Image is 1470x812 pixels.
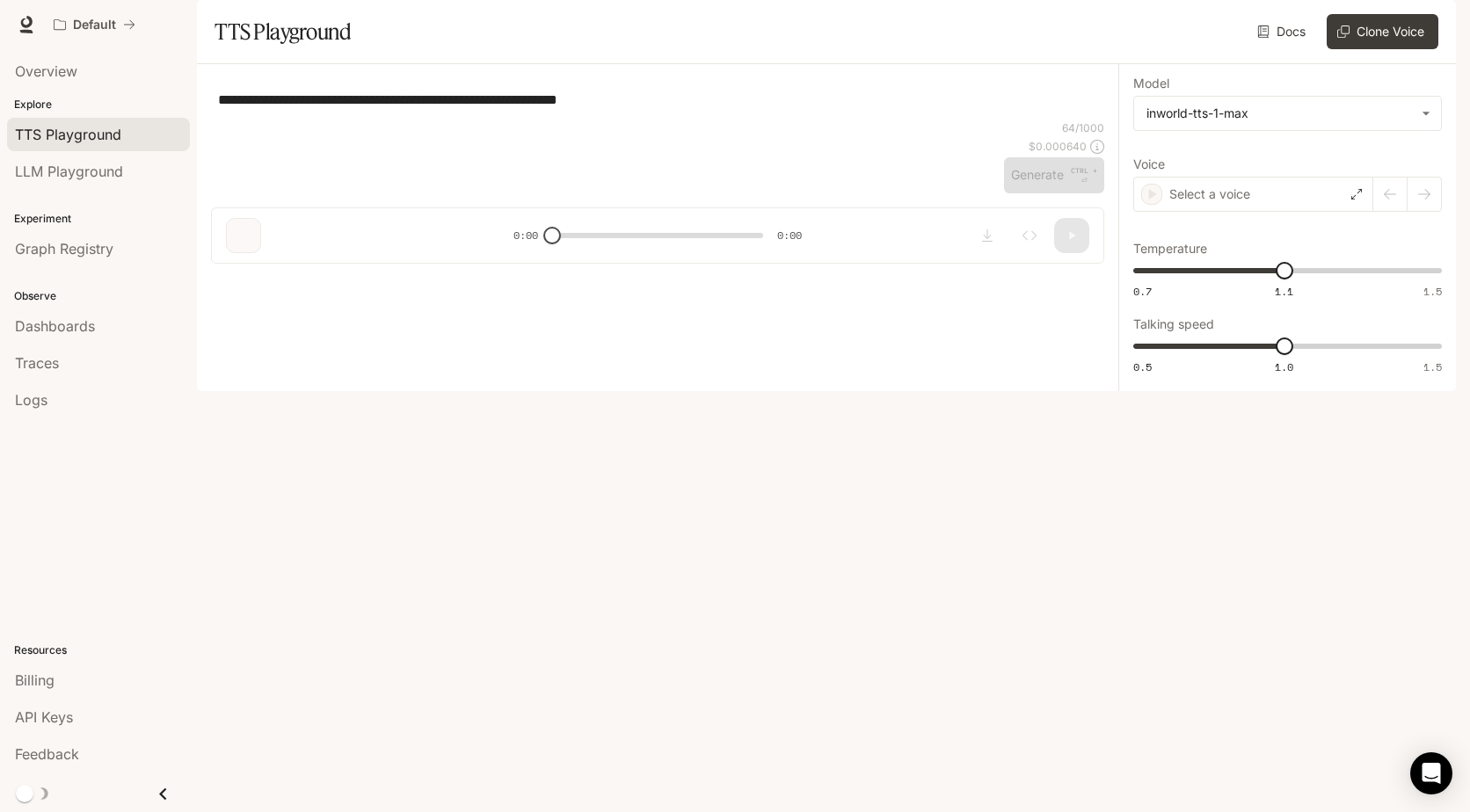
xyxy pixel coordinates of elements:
[1169,185,1250,203] p: Select a voice
[1062,120,1104,135] p: 64 / 1000
[1133,243,1207,255] p: Temperature
[1146,105,1413,122] div: inworld-tts-1-max
[1254,14,1313,49] a: Docs
[1029,139,1087,154] p: $ 0.000640
[1133,77,1169,90] p: Model
[1133,318,1214,330] p: Talking speed
[1423,359,1442,374] span: 1.5
[1134,97,1441,130] div: inworld-tts-1-max
[1423,284,1442,299] span: 1.5
[73,18,116,33] p: Default
[46,7,143,42] button: All workspaces
[1133,284,1152,299] span: 0.7
[1275,284,1293,299] span: 1.1
[1133,158,1165,170] p: Voice
[215,14,351,49] h1: TTS Playground
[1133,359,1152,374] span: 0.5
[1410,752,1452,794] div: Open Intercom Messenger
[1275,359,1293,374] span: 1.0
[1327,14,1438,49] button: Clone Voice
